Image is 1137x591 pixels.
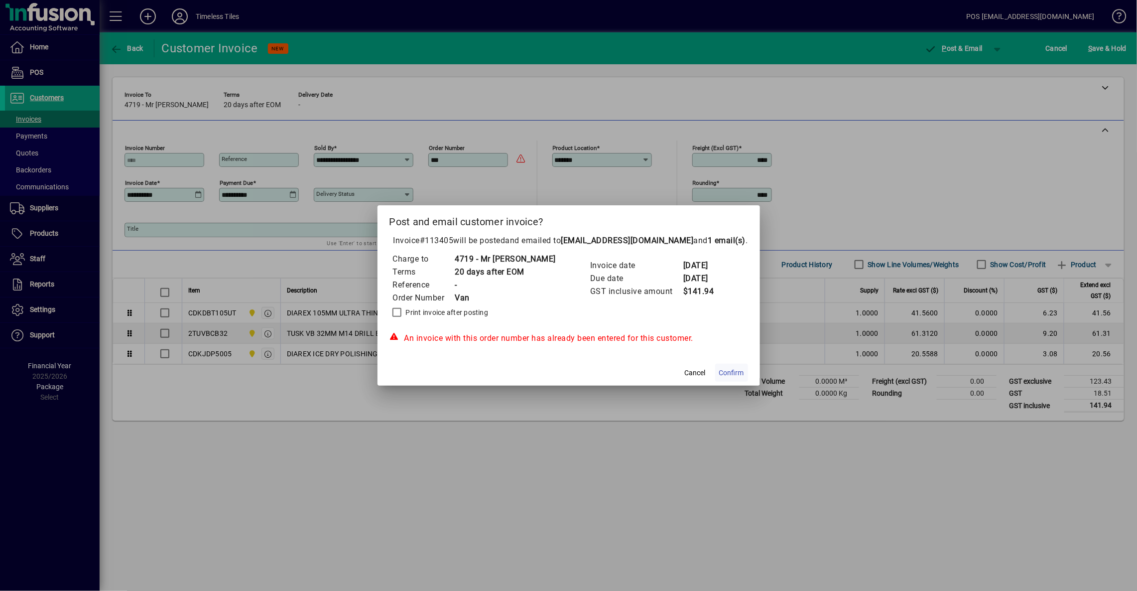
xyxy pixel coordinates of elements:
[683,272,723,285] td: [DATE]
[392,292,455,304] td: Order Number
[378,205,760,234] h2: Post and email customer invoice?
[715,364,748,382] button: Confirm
[455,279,556,292] td: -
[455,266,556,279] td: 20 days after EOM
[389,332,748,344] div: An invoice with this order number has already been entered for this customer.
[590,272,683,285] td: Due date
[404,307,489,317] label: Print invoice after posting
[392,279,455,292] td: Reference
[590,285,683,298] td: GST inclusive amount
[561,236,694,245] b: [EMAIL_ADDRESS][DOMAIN_NAME]
[392,266,455,279] td: Terms
[685,368,706,378] span: Cancel
[708,236,746,245] b: 1 email(s)
[420,236,454,245] span: #113405
[683,259,723,272] td: [DATE]
[590,259,683,272] td: Invoice date
[683,285,723,298] td: $141.94
[455,292,556,304] td: Van
[392,253,455,266] td: Charge to
[694,236,746,245] span: and
[505,236,746,245] span: and emailed to
[679,364,711,382] button: Cancel
[455,253,556,266] td: 4719 - Mr [PERSON_NAME]
[389,235,748,247] p: Invoice will be posted .
[719,368,744,378] span: Confirm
